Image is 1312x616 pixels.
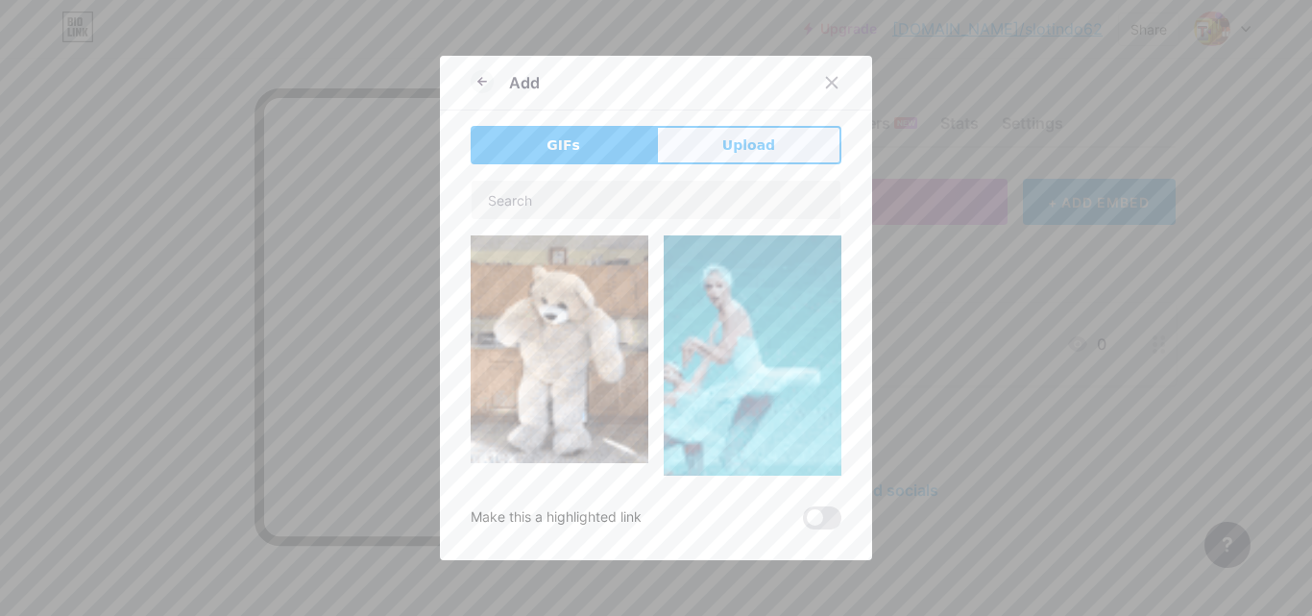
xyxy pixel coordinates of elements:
[471,126,656,164] button: GIFs
[656,126,841,164] button: Upload
[509,71,540,94] div: Add
[471,506,642,530] div: Make this a highlighted link
[471,235,648,463] img: Gihpy
[722,136,775,156] span: Upload
[547,136,580,156] span: GIFs
[664,235,841,542] img: Gihpy
[472,181,840,219] input: Search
